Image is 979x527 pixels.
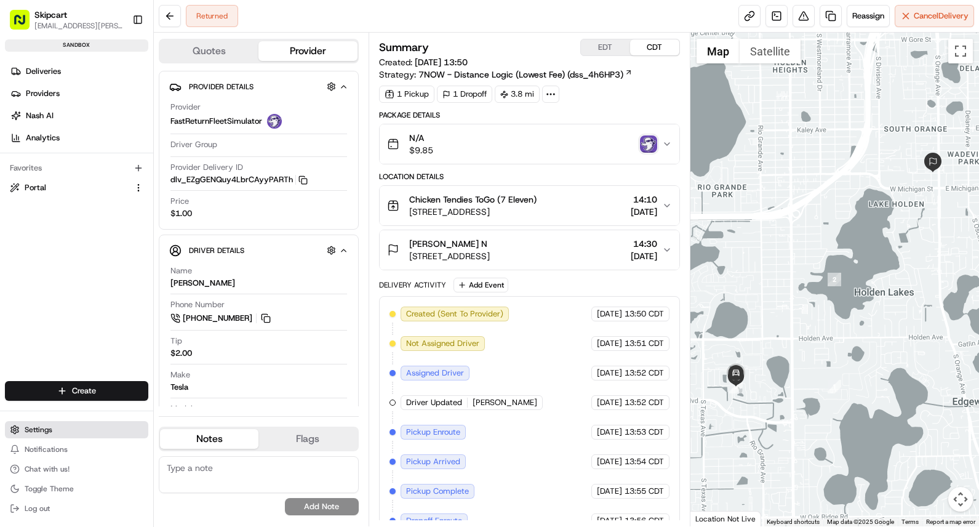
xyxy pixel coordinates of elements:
a: Terms [901,518,919,525]
span: 13:52 CDT [625,368,664,379]
span: [DATE] [597,515,622,526]
span: [DATE] [631,250,657,262]
button: dlv_EZgGENQuy4LbrCAyyPARTh [170,174,308,185]
span: API Documentation [116,179,198,191]
span: Map data ©2025 Google [827,518,894,525]
button: Toggle fullscreen view [948,39,973,63]
span: 13:52 CDT [625,397,664,408]
span: [DATE] [597,486,622,497]
a: 📗Knowledge Base [7,174,99,196]
button: Notes [160,429,258,449]
span: Nash AI [26,110,54,121]
span: Phone Number [170,299,225,310]
span: [DATE] [597,368,622,379]
span: Driver Details [189,246,244,255]
span: [DATE] [597,427,622,438]
button: Driver Details [169,240,348,260]
button: Quotes [160,41,258,61]
button: Create [5,381,148,401]
span: [PHONE_NUMBER] [183,313,252,324]
button: Portal [5,178,148,198]
div: Location Details [379,172,680,182]
button: EDT [581,39,630,55]
button: Skipcart[EMAIL_ADDRESS][PERSON_NAME][DOMAIN_NAME] [5,5,127,34]
span: Knowledge Base [25,179,94,191]
span: Chicken Tendies ToGo (7 Eleven) [409,193,537,206]
span: Assigned Driver [406,368,464,379]
button: Show street map [697,39,740,63]
button: N/A$9.85photo_proof_of_delivery image [380,124,679,164]
span: Settings [25,425,52,435]
button: [EMAIL_ADDRESS][PERSON_NAME][DOMAIN_NAME] [34,21,122,31]
span: Deliveries [26,66,61,77]
span: Model [170,403,193,414]
span: [STREET_ADDRESS] [409,250,490,262]
img: 1736555255976-a54dd68f-1ca7-489b-9aae-adbdc363a1c4 [12,118,34,140]
span: [PERSON_NAME] [473,397,537,408]
span: Created (Sent To Provider) [406,308,503,320]
div: $2.00 [170,348,192,359]
a: Powered byPylon [87,208,149,218]
span: Log out [25,504,50,513]
span: 7NOW - Distance Logic (Lowest Fee) (dss_4h6HP3) [418,68,623,81]
span: [DATE] [597,308,622,320]
span: Analytics [26,132,60,143]
span: Driver Group [170,139,217,150]
button: CancelDelivery [895,5,974,27]
button: Flags [258,429,357,449]
div: 💻 [104,180,114,190]
span: $1.00 [170,208,192,219]
span: Cancel Delivery [914,10,969,22]
span: 13:55 CDT [625,486,664,497]
button: Log out [5,500,148,517]
a: Report a map error [926,518,975,525]
button: Keyboard shortcuts [767,518,820,526]
span: 14:10 [631,193,657,206]
span: N/A [409,132,433,144]
img: photo_proof_of_delivery image [640,135,657,153]
span: Pylon [122,209,149,218]
img: FleetSimulator.png [267,114,282,129]
div: Tesla [170,382,188,393]
button: Map camera controls [948,487,973,512]
div: 3.8 mi [495,86,540,103]
span: [DATE] [631,206,657,218]
div: Delivery Activity [379,280,446,290]
div: Start new chat [42,118,202,130]
button: Add Event [454,278,508,292]
span: Provider [170,102,201,113]
a: 💻API Documentation [99,174,202,196]
a: Portal [10,182,129,193]
div: 📗 [12,180,22,190]
button: Provider Details [169,76,348,97]
p: Welcome 👋 [12,49,224,69]
span: Make [170,369,190,380]
span: Not Assigned Driver [406,338,479,349]
button: Chicken Tendies ToGo (7 Eleven)[STREET_ADDRESS]14:10[DATE] [380,186,679,225]
span: [PERSON_NAME] N [409,238,487,250]
div: 2 [828,273,841,286]
a: Providers [5,84,153,103]
span: Dropoff Enroute [406,515,462,526]
span: Name [170,265,192,276]
button: [PERSON_NAME] N[STREET_ADDRESS]14:30[DATE] [380,230,679,270]
a: Nash AI [5,106,153,126]
button: Skipcart [34,9,67,21]
span: [DATE] [597,397,622,408]
img: Nash [12,12,37,37]
div: Strategy: [379,68,633,81]
span: Providers [26,88,60,99]
span: [STREET_ADDRESS] [409,206,537,218]
span: Reassign [852,10,884,22]
button: Notifications [5,441,148,458]
a: [PHONE_NUMBER] [170,312,273,325]
img: Google [693,510,734,526]
button: Provider [258,41,357,61]
span: Provider Details [189,82,254,92]
button: CDT [630,39,679,55]
input: Clear [32,79,203,92]
span: Toggle Theme [25,484,74,494]
span: Provider Delivery ID [170,162,243,173]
